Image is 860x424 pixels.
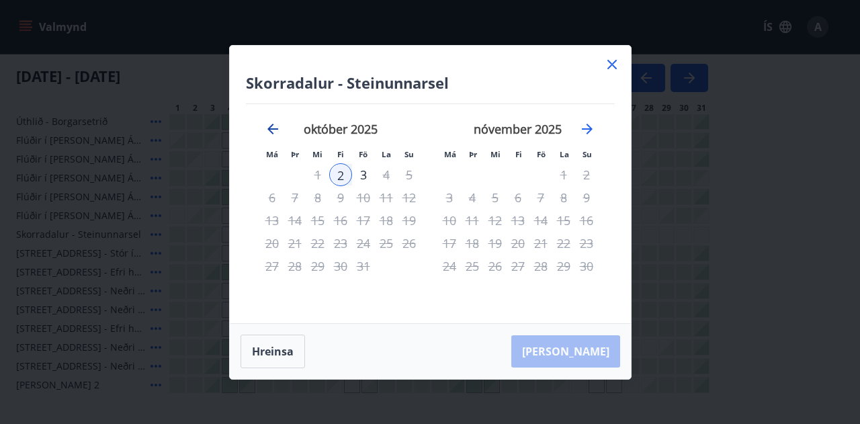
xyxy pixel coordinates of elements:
td: Not available. miðvikudagur, 5. nóvember 2025 [484,186,507,209]
td: Selected as start date. fimmtudagur, 2. október 2025 [329,163,352,186]
td: Not available. sunnudagur, 23. nóvember 2025 [575,232,598,255]
td: Not available. laugardagur, 4. október 2025 [375,163,398,186]
td: Not available. föstudagur, 14. nóvember 2025 [529,209,552,232]
td: Not available. miðvikudagur, 22. október 2025 [306,232,329,255]
div: Aðeins útritun í boði [398,186,421,209]
td: Not available. föstudagur, 24. október 2025 [352,232,375,255]
td: Not available. miðvikudagur, 8. október 2025 [306,186,329,209]
small: La [560,149,569,159]
td: Not available. laugardagur, 18. október 2025 [375,209,398,232]
small: Má [444,149,456,159]
td: Not available. föstudagur, 7. nóvember 2025 [529,186,552,209]
div: 2 [329,163,352,186]
td: Not available. mánudagur, 6. október 2025 [261,186,284,209]
td: Not available. mánudagur, 24. nóvember 2025 [438,255,461,278]
td: Not available. sunnudagur, 2. nóvember 2025 [575,163,598,186]
td: Not available. þriðjudagur, 14. október 2025 [284,209,306,232]
td: Not available. miðvikudagur, 29. október 2025 [306,255,329,278]
td: Not available. mánudagur, 13. október 2025 [261,209,284,232]
small: Fö [537,149,546,159]
td: Not available. föstudagur, 28. nóvember 2025 [529,255,552,278]
td: Not available. fimmtudagur, 27. nóvember 2025 [507,255,529,278]
td: Not available. þriðjudagur, 4. nóvember 2025 [461,186,484,209]
td: Not available. þriðjudagur, 7. október 2025 [284,186,306,209]
td: Not available. mánudagur, 10. nóvember 2025 [438,209,461,232]
td: Not available. sunnudagur, 26. október 2025 [398,232,421,255]
div: Move forward to switch to the next month. [579,121,595,137]
small: Þr [469,149,477,159]
td: Not available. sunnudagur, 12. október 2025 [398,186,421,209]
td: Not available. sunnudagur, 9. nóvember 2025 [575,186,598,209]
small: Fi [337,149,344,159]
td: Not available. fimmtudagur, 16. október 2025 [329,209,352,232]
td: Not available. fimmtudagur, 6. nóvember 2025 [507,186,529,209]
td: Not available. miðvikudagur, 19. nóvember 2025 [484,232,507,255]
td: Not available. þriðjudagur, 18. nóvember 2025 [461,232,484,255]
td: Not available. þriðjudagur, 28. október 2025 [284,255,306,278]
td: Not available. laugardagur, 25. október 2025 [375,232,398,255]
td: Not available. sunnudagur, 19. október 2025 [398,209,421,232]
td: Not available. fimmtudagur, 9. október 2025 [329,186,352,209]
td: Not available. mánudagur, 17. nóvember 2025 [438,232,461,255]
div: Move backward to switch to the previous month. [265,121,281,137]
td: Not available. laugardagur, 22. nóvember 2025 [552,232,575,255]
td: Not available. miðvikudagur, 12. nóvember 2025 [484,209,507,232]
small: Su [404,149,414,159]
td: Not available. fimmtudagur, 30. október 2025 [329,255,352,278]
td: Not available. þriðjudagur, 21. október 2025 [284,232,306,255]
td: Not available. þriðjudagur, 25. nóvember 2025 [461,255,484,278]
small: Mi [312,149,322,159]
small: Fi [515,149,522,159]
small: Su [583,149,592,159]
td: Not available. föstudagur, 17. október 2025 [352,209,375,232]
td: Not available. fimmtudagur, 23. október 2025 [329,232,352,255]
div: Aðeins útritun í boði [352,163,375,186]
td: Not available. fimmtudagur, 13. nóvember 2025 [507,209,529,232]
div: Calendar [246,104,615,307]
td: Not available. mánudagur, 20. október 2025 [261,232,284,255]
td: Not available. laugardagur, 1. nóvember 2025 [552,163,575,186]
small: Fö [359,149,368,159]
td: Not available. þriðjudagur, 11. nóvember 2025 [461,209,484,232]
strong: nóvember 2025 [474,121,562,137]
td: Not available. miðvikudagur, 1. október 2025 [306,163,329,186]
button: Hreinsa [241,335,305,368]
strong: október 2025 [304,121,378,137]
td: Not available. föstudagur, 31. október 2025 [352,255,375,278]
td: Choose föstudagur, 3. október 2025 as your check-out date. It’s available. [352,163,375,186]
td: Not available. laugardagur, 29. nóvember 2025 [552,255,575,278]
small: Þr [291,149,299,159]
td: Not available. sunnudagur, 30. nóvember 2025 [575,255,598,278]
small: La [382,149,391,159]
td: Not available. laugardagur, 15. nóvember 2025 [552,209,575,232]
td: Not available. laugardagur, 8. nóvember 2025 [552,186,575,209]
td: Not available. mánudagur, 27. október 2025 [261,255,284,278]
h4: Skorradalur - Steinunnarsel [246,73,615,93]
td: Not available. fimmtudagur, 20. nóvember 2025 [507,232,529,255]
small: Mi [490,149,501,159]
small: Má [266,149,278,159]
td: Not available. sunnudagur, 5. október 2025 [398,163,421,186]
td: Not available. miðvikudagur, 15. október 2025 [306,209,329,232]
td: Not available. mánudagur, 3. nóvember 2025 [438,186,461,209]
td: Not available. föstudagur, 10. október 2025 [352,186,375,209]
td: Not available. sunnudagur, 16. nóvember 2025 [575,209,598,232]
td: Not available. föstudagur, 21. nóvember 2025 [529,232,552,255]
td: Not available. laugardagur, 11. október 2025 [375,186,398,209]
td: Not available. miðvikudagur, 26. nóvember 2025 [484,255,507,278]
